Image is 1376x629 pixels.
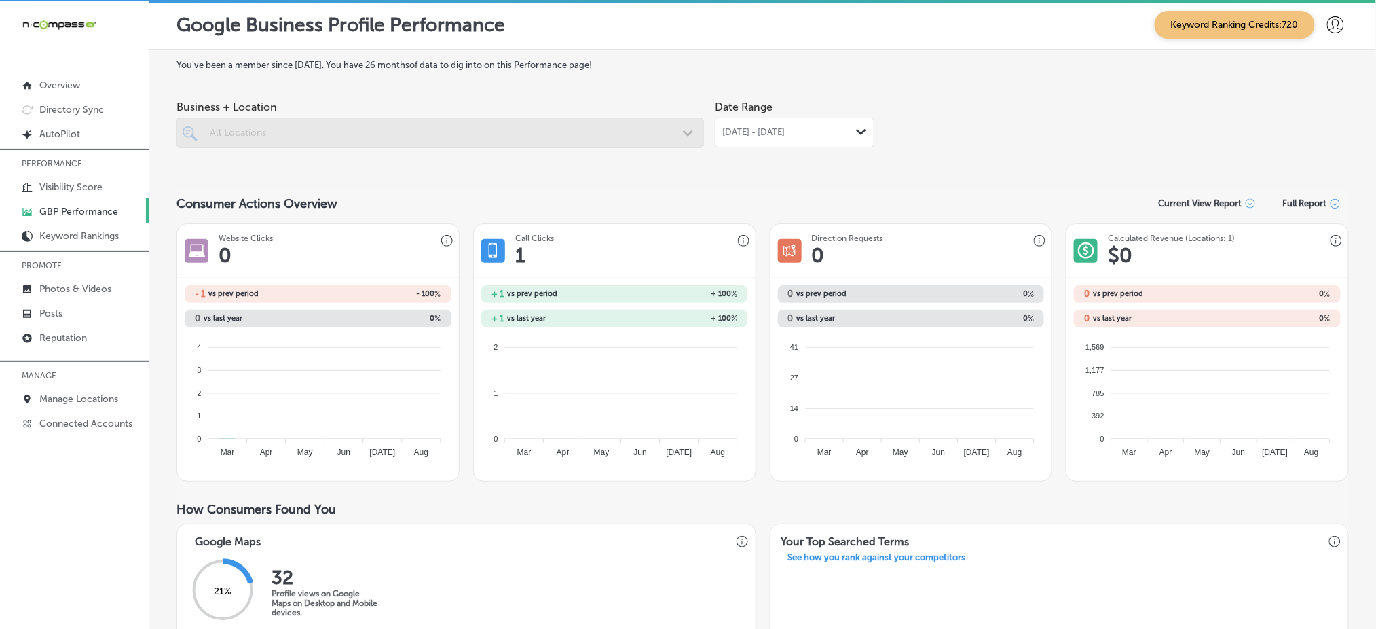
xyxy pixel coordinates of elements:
[39,79,80,91] p: Overview
[1092,389,1104,397] tspan: 785
[39,283,111,295] p: Photos & Videos
[1283,198,1327,209] span: Full Report
[219,234,273,243] h3: Website Clicks
[219,243,231,268] h1: 0
[1195,448,1210,457] tspan: May
[198,412,202,420] tspan: 1
[176,196,337,211] span: Consumer Actions Overview
[515,243,525,268] h1: 1
[715,101,773,113] label: Date Range
[722,127,785,138] span: [DATE] - [DATE]
[491,313,504,323] h2: + 1
[272,589,380,617] p: Profile views on Google Maps on Desktop and Mobile devices.
[1324,289,1331,299] span: %
[1108,234,1235,243] h3: Calculated Revenue (Locations: 1)
[1324,314,1331,323] span: %
[176,60,1349,70] label: You've been a member since [DATE] . You have 26 months of data to dig into on this Performance page!
[208,290,259,298] span: vs prev period
[794,435,798,443] tspan: 0
[1100,435,1104,443] tspan: 0
[435,289,441,299] span: %
[1263,448,1288,457] tspan: [DATE]
[666,448,692,457] tspan: [DATE]
[272,567,380,589] h2: 32
[337,448,350,457] tspan: Jun
[198,343,202,351] tspan: 4
[911,289,1034,299] h2: 0
[435,314,441,323] span: %
[39,206,118,217] p: GBP Performance
[1108,243,1132,268] h1: $ 0
[221,448,235,457] tspan: Mar
[1233,448,1246,457] tspan: Jun
[494,389,498,397] tspan: 1
[517,448,532,457] tspan: Mar
[770,524,921,552] h3: Your Top Searched Terms
[812,243,825,268] h1: 0
[494,435,498,443] tspan: 0
[594,448,610,457] tspan: May
[788,289,794,299] h2: 0
[494,343,498,351] tspan: 2
[1093,290,1143,298] span: vs prev period
[1305,448,1319,457] tspan: Aug
[1084,289,1090,299] h2: 0
[195,289,205,299] h2: - 1
[1086,366,1105,374] tspan: 1,177
[198,389,202,397] tspan: 2
[507,314,546,322] span: vs last year
[1028,314,1034,323] span: %
[614,314,737,323] h2: + 100
[911,314,1034,323] h2: 0
[39,230,119,242] p: Keyword Rankings
[932,448,945,457] tspan: Jun
[39,104,104,115] p: Directory Sync
[370,448,396,457] tspan: [DATE]
[817,448,832,457] tspan: Mar
[1084,313,1090,323] h2: 0
[1159,448,1172,457] tspan: Apr
[260,448,273,457] tspan: Apr
[491,289,504,299] h2: + 1
[176,101,704,113] span: Business + Location
[297,448,313,457] tspan: May
[790,343,798,351] tspan: 41
[790,374,798,382] tspan: 27
[1086,343,1105,351] tspan: 1,569
[176,502,336,517] span: How Consumers Found You
[964,448,990,457] tspan: [DATE]
[711,448,725,457] tspan: Aug
[198,366,202,374] tspan: 3
[318,289,441,299] h2: - 100
[1123,448,1137,457] tspan: Mar
[39,308,62,319] p: Posts
[812,234,883,243] h3: Direction Requests
[176,14,505,36] p: Google Business Profile Performance
[39,418,132,429] p: Connected Accounts
[777,552,977,567] a: See how you rank against your competitors
[198,435,202,443] tspan: 0
[614,289,737,299] h2: + 100
[195,313,200,323] h2: 0
[731,314,737,323] span: %
[515,234,554,243] h3: Call Clicks
[1208,314,1331,323] h2: 0
[39,332,87,344] p: Reputation
[39,181,103,193] p: Visibility Score
[1159,199,1242,209] p: Current View Report
[790,404,798,412] tspan: 14
[788,313,794,323] h2: 0
[731,289,737,299] span: %
[1007,448,1022,457] tspan: Aug
[1028,289,1034,299] span: %
[414,448,428,457] tspan: Aug
[797,290,847,298] span: vs prev period
[204,314,242,322] span: vs last year
[184,524,272,552] h3: Google Maps
[1155,11,1315,39] span: Keyword Ranking Credits: 720
[893,448,908,457] tspan: May
[557,448,570,457] tspan: Apr
[39,393,118,405] p: Manage Locations
[634,448,647,457] tspan: Jun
